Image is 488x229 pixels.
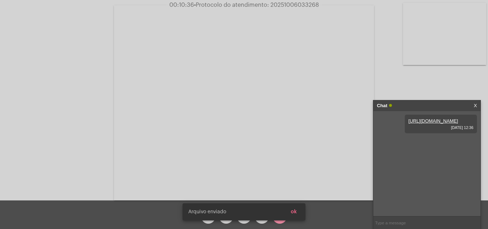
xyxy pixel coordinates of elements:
[194,2,196,8] span: •
[188,208,226,215] span: Arquivo enviado
[474,100,477,111] a: X
[408,125,473,130] span: [DATE] 12:36
[291,209,297,214] span: ok
[377,100,387,111] strong: Chat
[169,2,194,8] span: 00:10:36
[408,118,458,124] a: [URL][DOMAIN_NAME]
[373,216,480,229] input: Type a message
[285,205,303,218] button: ok
[389,104,392,107] span: Online
[194,2,319,8] span: Protocolo do atendimento: 20251006033268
